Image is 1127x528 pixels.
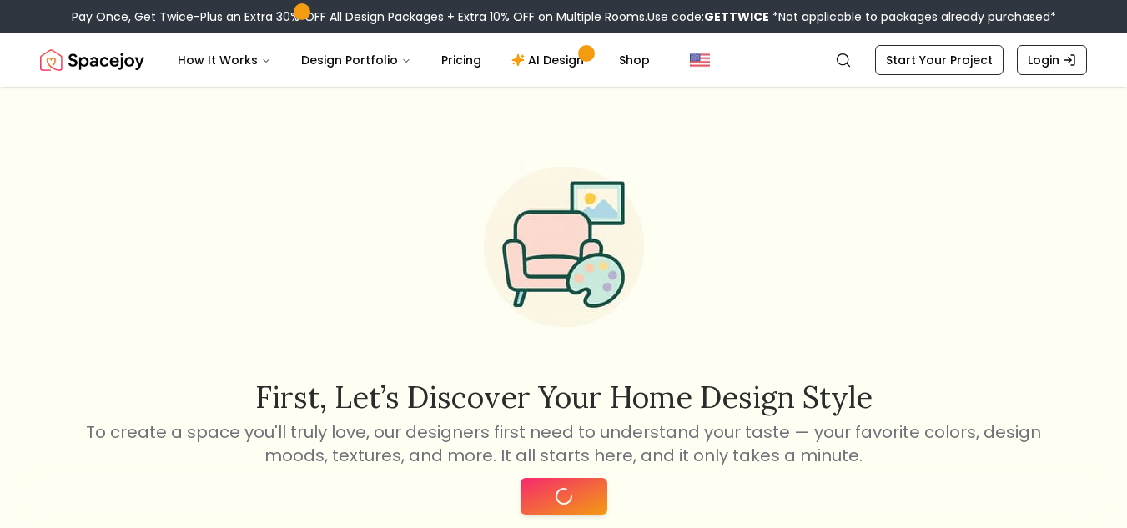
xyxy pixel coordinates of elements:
b: GETTWICE [704,8,769,25]
img: Start Style Quiz Illustration [457,140,671,354]
p: To create a space you'll truly love, our designers first need to understand your taste — your fav... [83,420,1044,467]
img: United States [690,50,710,70]
a: Pricing [428,43,495,77]
a: Shop [606,43,663,77]
span: *Not applicable to packages already purchased* [769,8,1056,25]
a: Start Your Project [875,45,1004,75]
img: Spacejoy Logo [40,43,144,77]
a: Spacejoy [40,43,144,77]
button: Design Portfolio [288,43,425,77]
h2: First, let’s discover your home design style [83,380,1044,414]
span: Use code: [647,8,769,25]
nav: Main [164,43,663,77]
a: AI Design [498,43,602,77]
nav: Global [40,33,1087,87]
div: Pay Once, Get Twice-Plus an Extra 30% OFF All Design Packages + Extra 10% OFF on Multiple Rooms. [72,8,1056,25]
button: How It Works [164,43,284,77]
a: Login [1017,45,1087,75]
